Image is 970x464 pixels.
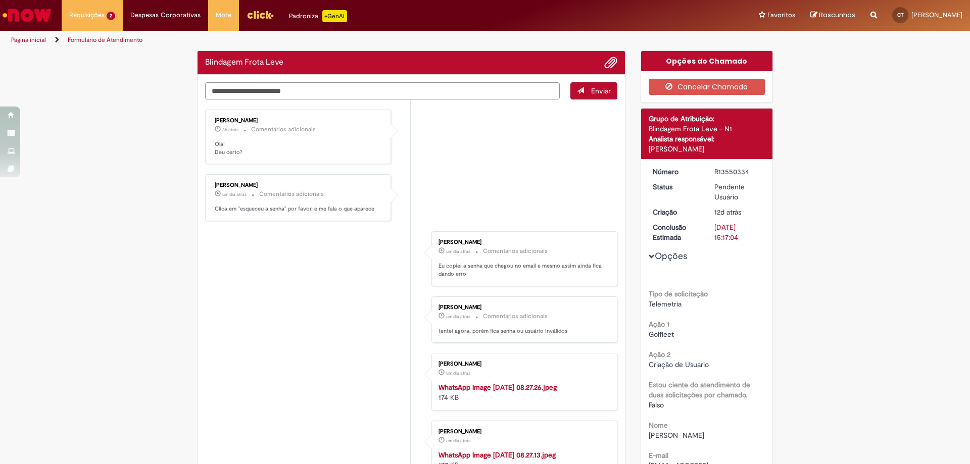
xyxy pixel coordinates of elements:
[446,370,470,376] time: 29/09/2025 08:29:12
[714,167,761,177] div: R13550334
[645,207,707,217] dt: Criação
[649,79,765,95] button: Cancelar Chamado
[251,125,316,134] small: Comentários adicionais
[446,314,470,320] span: um dia atrás
[649,134,765,144] div: Analista responsável:
[645,222,707,242] dt: Conclusão Estimada
[810,11,855,20] a: Rascunhos
[439,382,607,402] div: 174 KB
[604,56,617,69] button: Adicionar anexos
[215,182,383,188] div: [PERSON_NAME]
[483,247,548,255] small: Comentários adicionais
[446,370,470,376] span: um dia atrás
[107,12,115,20] span: 2
[649,114,765,124] div: Grupo de Atribuição:
[205,82,560,99] textarea: Digite sua mensagem aqui...
[714,222,761,242] div: [DATE] 15:17:04
[649,330,674,339] span: Golfleet
[649,350,670,359] b: Ação 2
[8,31,639,49] ul: Trilhas de página
[216,10,231,20] span: More
[446,314,470,320] time: 29/09/2025 08:29:20
[1,5,53,25] img: ServiceNow
[439,327,607,335] p: tentei agora, porém fica senha ou usuário inválidos
[649,360,709,369] span: Criação de Usuario
[68,36,142,44] a: Formulário de Atendimento
[215,205,383,213] p: Clica em "esqueceu a senha" por favor, e me fala o que aparece
[649,451,668,460] b: E-mail
[446,438,470,444] span: um dia atrás
[215,140,383,156] p: Olá! Deu certo?
[259,190,324,198] small: Comentários adicionais
[11,36,46,44] a: Página inicial
[819,10,855,20] span: Rascunhos
[205,58,283,67] h2: Blindagem Frota Leve Histórico de tíquete
[247,7,274,22] img: click_logo_yellow_360x200.png
[649,299,682,308] span: Telemetria
[289,10,347,22] div: Padroniza
[649,320,669,329] b: Ação 1
[483,312,548,321] small: Comentários adicionais
[911,11,962,19] span: [PERSON_NAME]
[322,10,347,22] p: +GenAi
[714,182,761,202] div: Pendente Usuário
[714,208,741,217] time: 19/09/2025 11:54:06
[645,182,707,192] dt: Status
[714,208,741,217] span: 12d atrás
[714,207,761,217] div: 19/09/2025 11:54:06
[446,248,470,254] time: 29/09/2025 08:30:09
[570,82,617,99] button: Enviar
[222,127,238,133] time: 30/09/2025 11:00:11
[222,191,247,197] time: 29/09/2025 09:18:28
[439,361,607,367] div: [PERSON_NAME]
[130,10,201,20] span: Despesas Corporativas
[649,431,704,440] span: [PERSON_NAME]
[649,421,668,430] b: Nome
[649,380,750,399] b: Estou ciente do atendimento de duas solicitações por chamado.
[767,10,795,20] span: Favoritos
[222,127,238,133] span: 3h atrás
[649,289,708,298] b: Tipo de solicitação
[439,383,557,392] a: WhatsApp Image [DATE] 08.27.26.jpeg
[439,304,607,311] div: [PERSON_NAME]
[649,124,765,134] div: Blindagem Frota Leve - N1
[641,51,773,71] div: Opções do Chamado
[69,10,105,20] span: Requisições
[439,262,607,278] p: Eu copiei a senha que chegou no email e mesmo assim ainda fica dando erro
[645,167,707,177] dt: Número
[439,429,607,435] div: [PERSON_NAME]
[439,239,607,245] div: [PERSON_NAME]
[439,450,556,459] a: WhatsApp Image [DATE] 08.27.13.jpeg
[215,118,383,124] div: [PERSON_NAME]
[649,400,664,409] span: Falso
[897,12,904,18] span: CT
[446,248,470,254] span: um dia atrás
[649,144,765,154] div: [PERSON_NAME]
[446,438,470,444] time: 29/09/2025 08:29:09
[222,191,247,197] span: um dia atrás
[591,86,611,95] span: Enviar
